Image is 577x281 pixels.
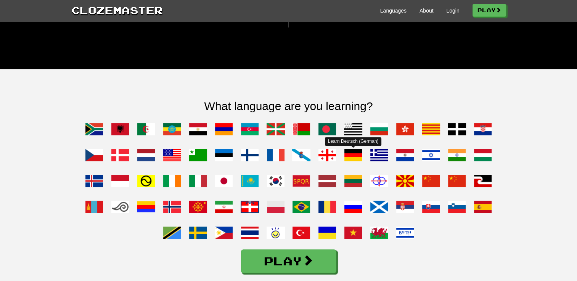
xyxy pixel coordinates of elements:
h2: What language are you learning? [71,100,506,112]
a: Play [241,249,336,273]
a: Languages [380,7,407,14]
a: About [419,7,434,14]
a: Login [446,7,459,14]
a: Clozemaster [71,3,163,17]
div: Learn Deutsch (German) [325,137,382,146]
a: Play [473,4,506,17]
